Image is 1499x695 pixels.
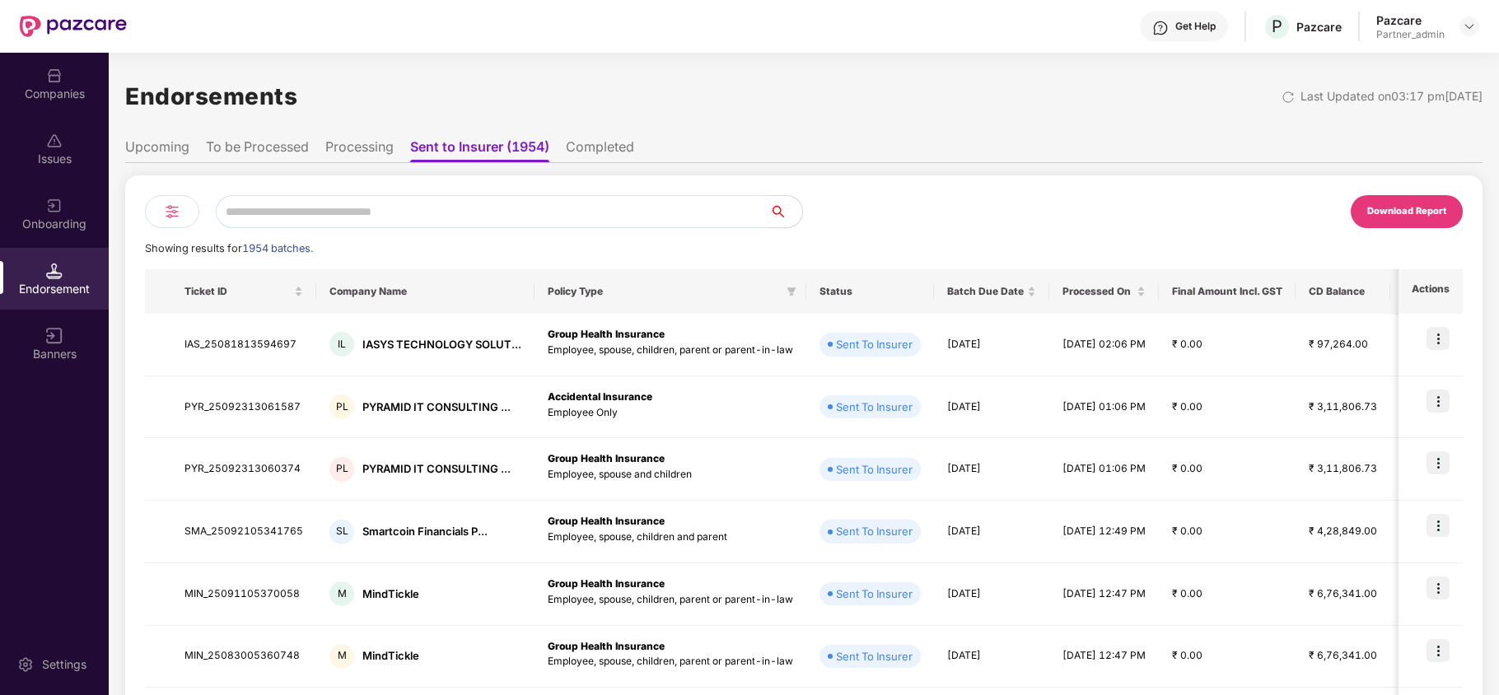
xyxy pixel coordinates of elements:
img: icon [1427,389,1450,413]
div: M [329,644,354,669]
td: [DATE] [934,314,1049,376]
p: Employee, spouse, children, parent or parent-in-law [548,654,793,669]
b: Group Health Insurance [548,328,665,340]
img: icon [1427,576,1450,599]
div: Sent To Insurer [836,648,913,665]
b: Group Health Insurance [548,515,665,527]
th: Company Name [316,269,535,314]
div: Pazcare [1376,12,1445,28]
div: IL [329,332,354,357]
h1: Endorsements [125,78,297,114]
li: Upcoming [125,138,189,162]
span: Showing results for [145,242,313,254]
td: ₹ 3,11,806.73 [1296,376,1390,439]
div: Pazcare [1296,19,1342,35]
span: Ticket ID [184,285,291,298]
th: Batch No [1390,269,1475,314]
div: Get Help [1175,20,1216,33]
img: svg+xml;base64,PHN2ZyBpZD0iU2V0dGluZy0yMHgyMCIgeG1sbnM9Imh0dHA6Ly93d3cudzMub3JnLzIwMDAvc3ZnIiB3aW... [17,656,34,673]
li: Completed [566,138,634,162]
div: Download Report [1367,204,1446,219]
td: [DATE] 12:47 PM [1049,563,1159,626]
div: Sent To Insurer [836,585,913,602]
div: Sent To Insurer [836,461,913,478]
div: SL [329,520,354,544]
td: ₹ 4,28,849.00 [1296,501,1390,563]
td: IAS_25081813594697 [171,314,316,376]
td: END_BATCH [1390,563,1475,626]
img: svg+xml;base64,PHN2ZyB3aWR0aD0iMjAiIGhlaWdodD0iMjAiIHZpZXdCb3g9IjAgMCAyMCAyMCIgZmlsbD0ibm9uZSIgeG... [46,198,63,214]
td: ₹ 0.00 [1159,376,1296,439]
td: [DATE] [934,376,1049,439]
div: IASYS TECHNOLOGY SOLUT... [362,337,521,352]
td: PYR_25092313061587 [171,376,316,439]
span: P [1272,16,1282,36]
img: svg+xml;base64,PHN2ZyB4bWxucz0iaHR0cDovL3d3dy53My5vcmcvMjAwMC9zdmciIHdpZHRoPSIyNCIgaGVpZ2h0PSIyNC... [162,202,182,222]
td: [DATE] [934,438,1049,501]
td: ₹ 0.00 [1159,314,1296,376]
div: M [329,581,354,606]
td: MIN_25091105370058 [171,563,316,626]
td: ₹ 97,264.00 [1296,314,1390,376]
th: Final Amount Incl. GST [1159,269,1296,314]
img: icon [1427,327,1450,350]
td: [DATE] 12:47 PM [1049,626,1159,688]
td: END_BATCH [1390,501,1475,563]
span: 1954 batches. [242,242,313,254]
li: To be Processed [206,138,309,162]
td: ₹ 0.00 [1159,438,1296,501]
div: Last Updated on 03:17 pm[DATE] [1301,87,1483,105]
p: Employee, spouse, children, parent or parent-in-law [548,592,793,608]
div: Sent To Insurer [836,399,913,415]
th: Ticket ID [171,269,316,314]
img: svg+xml;base64,PHN2ZyB3aWR0aD0iMTYiIGhlaWdodD0iMTYiIHZpZXdCb3g9IjAgMCAxNiAxNiIgZmlsbD0ibm9uZSIgeG... [46,328,63,344]
div: PL [329,457,354,482]
td: END_BATCH [1390,376,1475,439]
img: svg+xml;base64,PHN2ZyBpZD0iRHJvcGRvd24tMzJ4MzIiIHhtbG5zPSJodHRwOi8vd3d3LnczLm9yZy8yMDAwL3N2ZyIgd2... [1463,20,1476,33]
td: [DATE] [934,563,1049,626]
td: [DATE] 01:06 PM [1049,438,1159,501]
th: Batch Due Date [934,269,1049,314]
td: [DATE] [934,626,1049,688]
th: CD Balance [1296,269,1390,314]
li: Sent to Insurer (1954) [410,138,549,162]
img: icon [1427,639,1450,662]
li: Processing [325,138,394,162]
b: Group Health Insurance [548,452,665,464]
div: Sent To Insurer [836,336,913,352]
span: Processed On [1062,285,1133,298]
td: [DATE] [934,501,1049,563]
b: Accidental Insurance [548,390,652,403]
td: SMA_25092105341765 [171,501,316,563]
p: Employee, spouse and children [548,467,793,483]
img: svg+xml;base64,PHN2ZyBpZD0iSGVscC0zMngzMiIgeG1sbnM9Imh0dHA6Ly93d3cudzMub3JnLzIwMDAvc3ZnIiB3aWR0aD... [1152,20,1169,36]
td: ₹ 0.00 [1159,626,1296,688]
img: svg+xml;base64,PHN2ZyBpZD0iQ29tcGFuaWVzIiB4bWxucz0iaHR0cDovL3d3dy53My5vcmcvMjAwMC9zdmciIHdpZHRoPS... [46,68,63,84]
img: svg+xml;base64,PHN2ZyB3aWR0aD0iMTQuNSIgaGVpZ2h0PSIxNC41IiB2aWV3Qm94PSIwIDAgMTYgMTYiIGZpbGw9Im5vbm... [46,263,63,279]
th: Processed On [1049,269,1159,314]
td: ₹ 0.00 [1159,501,1296,563]
span: search [768,205,802,218]
span: filter [787,287,796,296]
p: Employee, spouse, children and parent [548,529,793,545]
td: MIN_25083005360748 [171,626,316,688]
td: ₹ 3,11,806.73 [1296,438,1390,501]
img: svg+xml;base64,PHN2ZyBpZD0iUmVsb2FkLTMyeDMyIiB4bWxucz0iaHR0cDovL3d3dy53My5vcmcvMjAwMC9zdmciIHdpZH... [1282,91,1295,104]
span: filter [783,282,800,301]
div: PYRAMID IT CONSULTING ... [362,399,511,415]
td: [DATE] 02:06 PM [1049,314,1159,376]
button: search [768,195,803,228]
div: MindTickle [362,586,419,602]
td: END_BATCH [1390,438,1475,501]
p: Employee, spouse, children, parent or parent-in-law [548,343,793,358]
td: [DATE] 01:06 PM [1049,376,1159,439]
b: Group Health Insurance [548,640,665,652]
div: Partner_admin [1376,28,1445,41]
img: svg+xml;base64,PHN2ZyBpZD0iSXNzdWVzX2Rpc2FibGVkIiB4bWxucz0iaHR0cDovL3d3dy53My5vcmcvMjAwMC9zdmciIH... [46,133,63,149]
div: Sent To Insurer [836,523,913,539]
div: PL [329,394,354,419]
td: END_BATCH [1390,626,1475,688]
div: PYRAMID IT CONSULTING ... [362,461,511,477]
td: [DATE] 12:49 PM [1049,501,1159,563]
td: END_BATCH [1390,314,1475,376]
